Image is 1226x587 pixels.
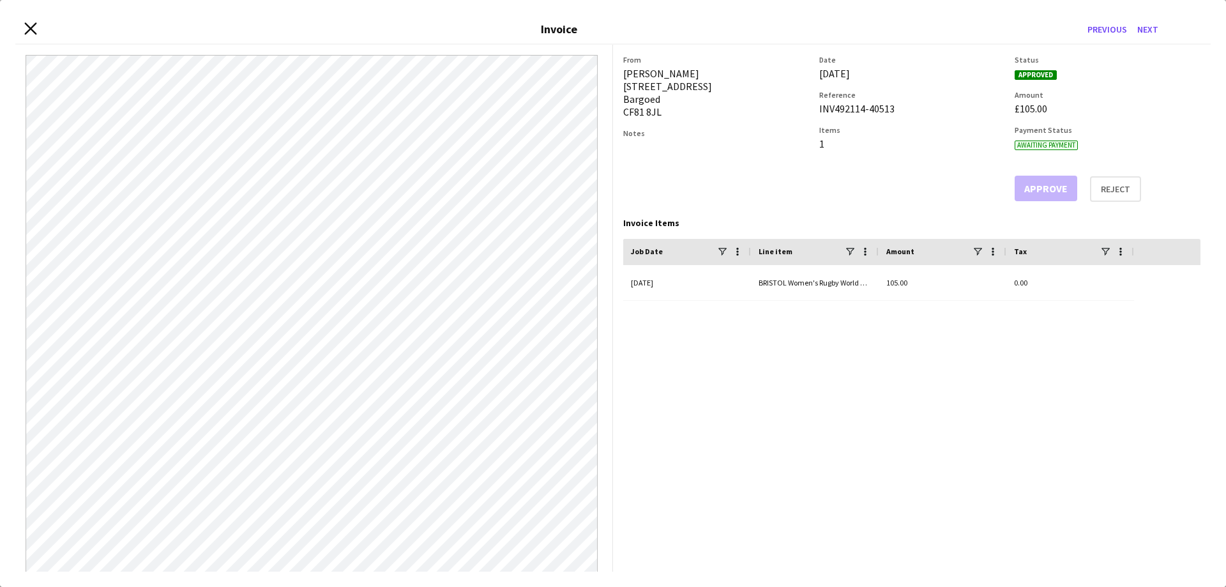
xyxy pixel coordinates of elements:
span: Awaiting payment [1015,141,1078,150]
span: Job Date [631,247,663,256]
h3: Items [819,125,1005,135]
h3: Status [1015,55,1200,65]
div: 1 [819,137,1005,150]
h3: Reference [819,90,1005,100]
div: Invoice Items [623,217,1200,229]
h3: Notes [623,128,809,138]
div: INV492114-40513 [819,102,1005,115]
h3: Payment Status [1015,125,1200,135]
div: [DATE] [623,265,751,300]
button: Previous [1082,19,1132,40]
span: Line item [759,247,792,256]
span: Tax [1014,247,1027,256]
span: Amount [886,247,914,256]
span: Approved [1015,70,1057,80]
div: [DATE] [819,67,1005,80]
h3: Amount [1015,90,1200,100]
button: Reject [1090,176,1141,202]
div: 0.00 [1006,265,1134,300]
button: Next [1132,19,1163,40]
div: BRISTOL Women's Rugby World Cup - Promotional Staffing (Brand Ambassadors) (salary) [751,265,879,300]
div: 105.00 [879,265,1006,300]
div: £105.00 [1015,102,1200,115]
div: [PERSON_NAME] [STREET_ADDRESS] Bargoed CF81 8JL [623,67,809,118]
h3: From [623,55,809,65]
h3: Invoice [541,22,577,36]
h3: Date [819,55,1005,65]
